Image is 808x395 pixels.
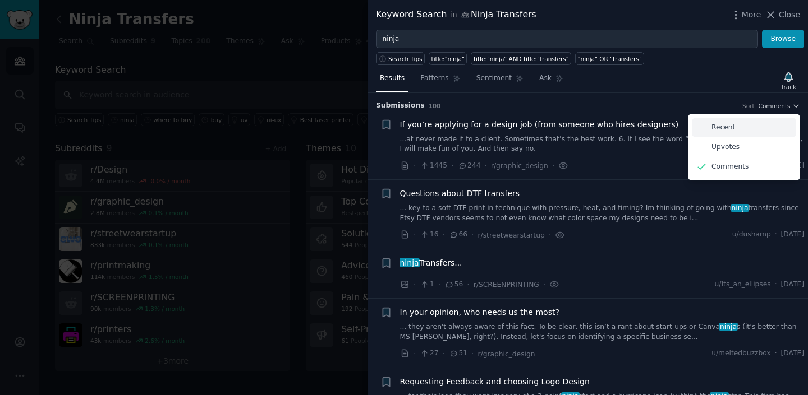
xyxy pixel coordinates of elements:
span: · [775,230,777,240]
span: 1 [420,280,434,290]
a: Questions about DTF transfers [400,188,520,199]
button: Track [777,69,800,92]
a: "ninja" OR "transfers" [575,52,644,65]
span: 66 [449,230,467,240]
span: 51 [449,348,467,359]
div: "ninja" OR "transfers" [578,55,642,63]
span: Close [779,9,800,21]
div: Sort [742,102,755,110]
span: · [414,278,416,290]
span: 244 [458,161,481,171]
span: Results [380,73,405,83]
span: in [451,10,457,20]
div: title:"ninja" AND title:"transfers" [474,55,569,63]
span: · [443,348,445,360]
a: In your opinion, who needs us the most? [400,306,559,318]
span: · [484,160,486,171]
p: Upvotes [711,142,740,152]
a: ...at never made it to a client. Sometimes that’s the best work. 6. If I see the word “Rockstar /... [400,134,805,154]
a: ... key to a soft DTF print in technique with pressure, heat, and timing? Im thinking of going wi... [400,203,805,223]
a: Patterns [416,69,464,92]
a: Requesting Feedback and choosing Logo Design [400,376,590,388]
p: Recent [711,123,735,133]
span: · [414,160,416,171]
span: · [471,229,474,241]
span: Submission s [376,101,425,111]
div: Keyword Search Ninja Transfers [376,8,536,22]
span: u/Its_an_ellipses [715,280,771,290]
span: 100 [429,103,441,109]
span: [DATE] [781,280,804,290]
span: r/graphic_design [478,350,535,358]
span: · [552,160,554,171]
span: ninja [731,204,749,212]
a: Ask [535,69,567,92]
span: · [775,280,777,290]
span: Transfers... [400,257,462,269]
span: Search Tips [388,55,423,63]
span: ninja [719,323,737,331]
span: r/graphic_design [491,162,548,170]
span: · [775,348,777,359]
span: · [414,348,416,360]
span: · [471,348,474,360]
span: · [549,229,551,241]
span: Comments [759,102,791,110]
span: · [467,278,469,290]
span: · [443,229,445,241]
a: ... they aren't always aware of this fact. To be clear, this isn’t a rant about start-ups or Canv... [400,322,805,342]
button: More [730,9,761,21]
p: Comments [711,162,749,172]
input: Try a keyword related to your business [376,30,758,49]
span: 27 [420,348,438,359]
span: ninja [399,258,420,267]
span: u/dushamp [732,230,771,240]
span: 16 [420,230,438,240]
a: Sentiment [472,69,527,92]
span: · [438,278,440,290]
a: ninjaTransfers... [400,257,462,269]
span: · [451,160,453,171]
span: Ask [539,73,552,83]
span: 56 [444,280,463,290]
span: Sentiment [476,73,512,83]
button: Comments [759,102,800,110]
span: Patterns [420,73,448,83]
span: · [543,278,545,290]
button: Browse [762,30,804,49]
span: [DATE] [781,230,804,240]
span: r/SCREENPRINTING [474,281,539,289]
span: · [414,229,416,241]
div: title:"ninja" [431,55,465,63]
a: title:"ninja" [429,52,467,65]
span: More [742,9,761,21]
span: r/streetwearstartup [478,231,545,239]
a: Results [376,69,408,92]
span: 1445 [420,161,447,171]
button: Close [765,9,800,21]
button: Search Tips [376,52,425,65]
a: title:"ninja" AND title:"transfers" [471,52,571,65]
span: [DATE] [781,348,804,359]
div: Track [781,83,796,91]
a: If you’re applying for a design job (from someone who hires designers) [400,119,679,131]
span: u/meltedbuzzbox [711,348,770,359]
